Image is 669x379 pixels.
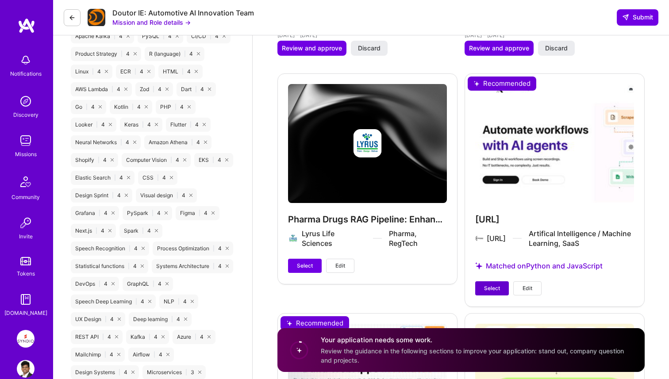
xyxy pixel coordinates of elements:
div: Notifications [10,69,42,78]
div: Keras 4 [120,118,162,132]
div: Invite [19,232,33,241]
span: | [190,121,192,128]
i: icon Close [125,194,128,197]
div: Speech Deep Learning 4 [71,295,156,309]
i: icon Close [111,282,115,285]
div: HTML 4 [158,65,202,79]
button: Mission and Role details → [112,18,191,27]
div: Process Optimization 4 [153,241,233,256]
i: icon Close [111,211,115,214]
div: Kotlin 4 [110,100,152,114]
div: ECR 4 [116,65,155,79]
div: R (language) 4 [145,47,204,61]
i: icon Close [145,105,148,108]
span: | [98,157,100,164]
span: | [171,316,173,323]
div: Computer Vision 4 [122,153,191,167]
i: icon Close [184,318,187,321]
i: icon Close [118,318,121,321]
div: Airflow 4 [128,348,174,362]
button: Review and approve [465,41,534,56]
button: Review and approve [277,41,346,56]
div: Speech Recognition 4 [71,241,149,256]
div: Grafana 4 [71,206,119,220]
i: icon Close [208,88,211,91]
i: icon Close [211,211,215,214]
div: Missions [15,149,37,159]
div: Statistical functions 4 [71,259,148,273]
span: | [104,351,106,358]
i: icon Close [225,158,228,161]
span: | [111,86,113,93]
i: icon Close [191,300,194,303]
i: icon Close [198,371,201,374]
i: icon Close [165,211,168,214]
img: Company Logo [88,9,105,26]
span: | [212,157,214,164]
div: Looker 4 [71,118,116,132]
img: tokens [20,257,31,265]
i: icon Close [170,176,173,179]
span: | [132,103,134,111]
img: bell [17,51,35,69]
div: PySQL 4 [138,29,183,43]
span: | [195,333,196,341]
span: | [142,227,144,234]
span: | [170,157,172,164]
span: Discard [545,44,568,53]
span: | [96,227,97,234]
img: logo [18,18,35,34]
span: | [163,33,165,40]
i: icon Close [131,371,135,374]
div: Tokens [17,269,35,278]
i: icon Close [133,141,136,144]
div: DevOps 4 [71,277,119,291]
span: | [86,103,88,111]
div: CSS 4 [138,171,177,185]
div: Shopify 4 [71,153,118,167]
i: icon Close [176,34,179,38]
div: Visual design 4 [136,188,197,203]
i: icon Close [109,123,112,126]
span: | [149,333,150,341]
i: icon Close [226,247,229,250]
i: icon Close [115,335,118,338]
i: icon Close [208,335,211,338]
button: Edit [326,259,354,273]
div: Amazon Athena 4 [144,135,211,149]
div: [DOMAIN_NAME] [4,308,47,318]
span: | [185,369,187,376]
i: icon Close [197,52,200,55]
i: icon Close [99,105,102,108]
span: | [213,245,215,252]
button: Select [288,259,322,273]
span: Discard [358,44,381,53]
i: icon Close [204,141,207,144]
span: | [119,369,120,376]
span: Edit [523,284,532,292]
i: icon Close [203,123,206,126]
i: icon Close [124,88,127,91]
span: Select [297,262,313,270]
div: Zod 4 [135,82,173,96]
span: | [177,192,178,199]
div: AWS Lambda 4 [71,82,132,96]
img: guide book [17,291,35,308]
i: icon Close [142,247,145,250]
span: | [129,245,131,252]
div: GraphQL 4 [123,277,173,291]
i: icon Close [141,264,144,268]
i: icon Close [161,335,165,338]
span: | [96,121,98,128]
span: | [199,210,200,217]
i: icon Close [147,70,150,73]
button: Submit [617,9,658,25]
img: teamwork [17,132,35,149]
div: Go 4 [71,100,106,114]
i: icon Close [165,88,169,91]
a: Syndio: Transformation Engine Modernization [15,330,37,348]
span: | [114,174,116,181]
i: icon Close [226,264,229,268]
a: User Avatar [15,360,37,378]
i: icon Close [223,34,226,38]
